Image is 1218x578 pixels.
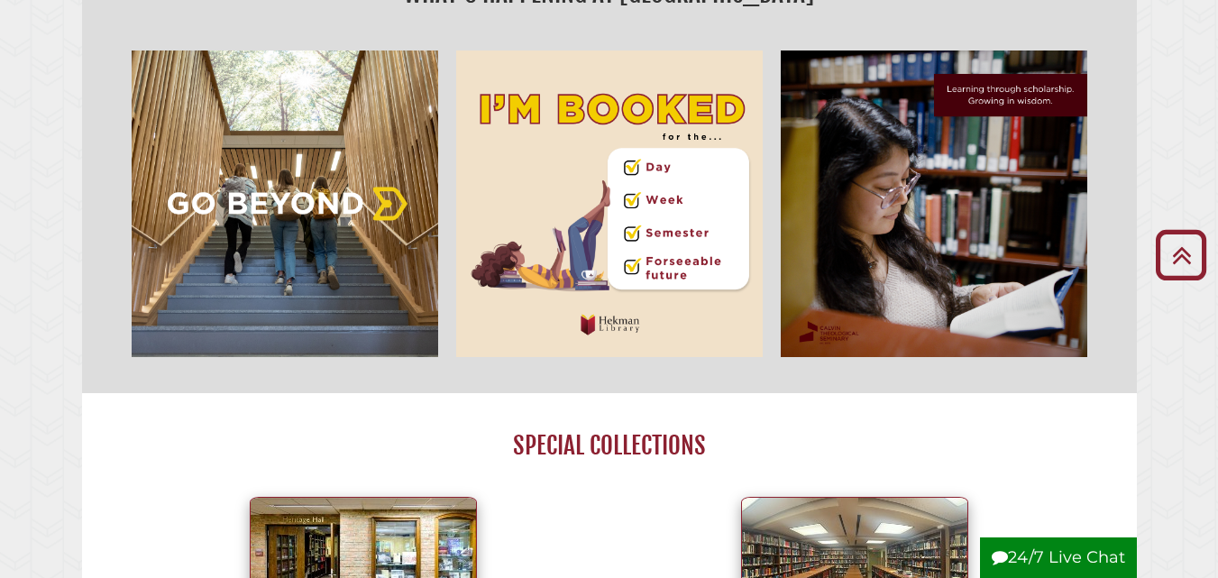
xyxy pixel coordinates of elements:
[772,41,1096,366] img: Learning through scholarship, growing in wisdom.
[118,430,1100,461] h2: Special Collections
[123,41,447,366] img: Go Beyond
[447,41,772,366] img: I'm Booked for the... Day, Week, Foreseeable Future! Hekman Library
[1149,240,1213,270] a: Back to Top
[123,41,1096,366] div: slideshow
